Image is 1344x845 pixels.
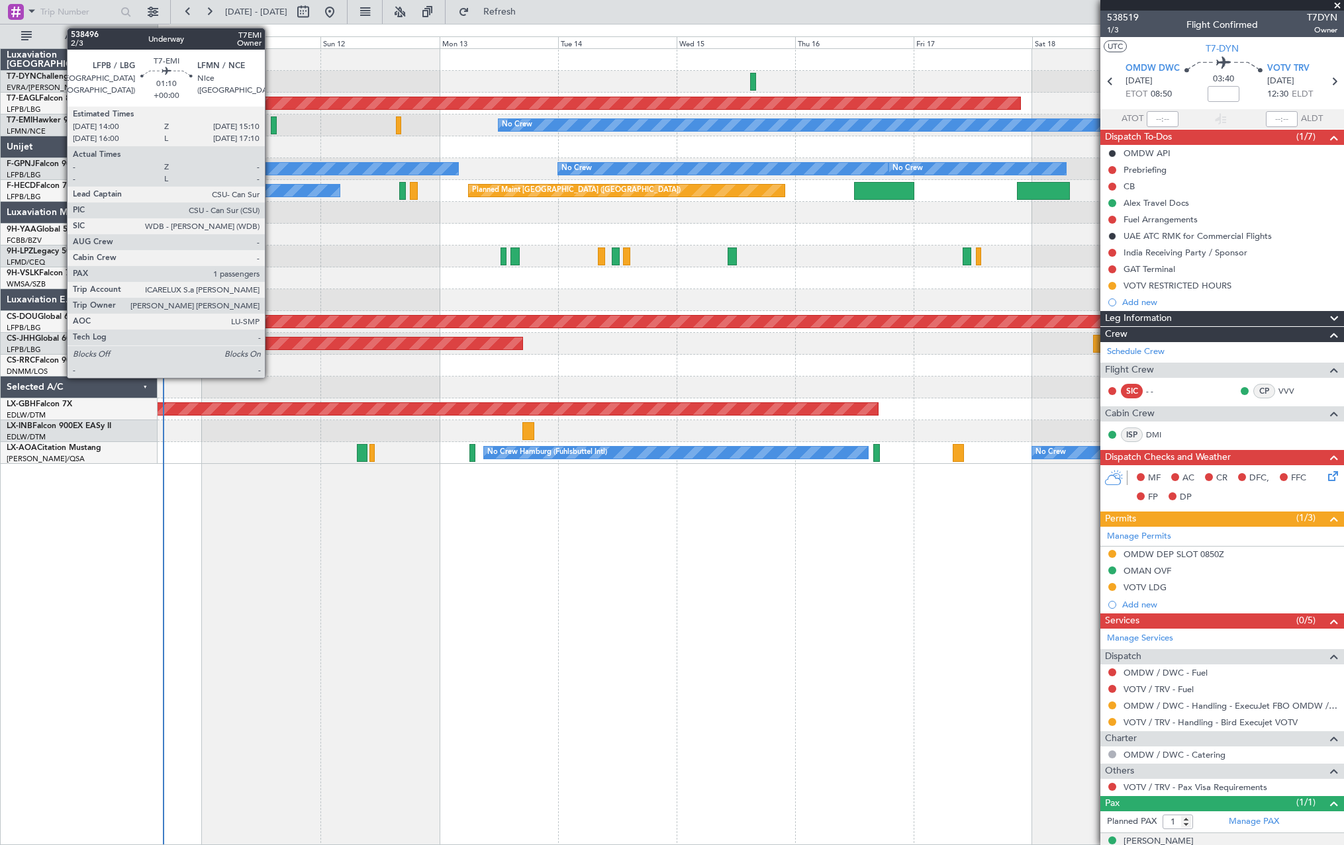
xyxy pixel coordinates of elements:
div: OMDW DEP SLOT 0850Z [1124,549,1224,560]
div: No Crew Hamburg (Fuhlsbuttel Intl) [487,443,607,463]
a: T7-EAGLFalcon 8X [7,95,75,103]
a: T7-EMIHawker 900XP [7,116,87,124]
span: Services [1105,613,1139,629]
div: Add new [1122,599,1337,610]
div: Sun 12 [320,36,439,48]
span: ETOT [1126,88,1147,101]
a: CS-DOUGlobal 6500 [7,313,83,321]
div: No Crew [892,159,923,179]
a: [PERSON_NAME]/QSA [7,454,85,464]
span: Dispatch To-Dos [1105,130,1172,145]
span: DP [1180,491,1192,504]
span: CS-RRC [7,357,35,365]
a: LFPB/LBG [7,345,41,355]
a: Manage Services [1107,632,1173,645]
span: ALDT [1301,112,1323,126]
span: F-GPNJ [7,160,35,168]
span: CR [1216,472,1227,485]
button: All Aircraft [15,26,144,47]
div: Thu 16 [795,36,914,48]
div: [DATE] [160,26,183,38]
span: T7-DYN [7,73,36,81]
a: VOTV / TRV - Pax Visa Requirements [1124,781,1267,793]
a: VOTV / TRV - Handling - Bird Execujet VOTV [1124,717,1298,728]
span: FP [1148,491,1158,504]
span: F-HECD [7,182,36,190]
div: Mon 13 [440,36,558,48]
span: Dispatch Checks and Weather [1105,450,1231,465]
span: CS-JHH [7,335,35,343]
a: DNMM/LOS [7,367,48,377]
a: F-HECDFalcon 7X [7,182,72,190]
span: (1/1) [1296,795,1316,809]
div: UAE ATC RMK for Commercial Flights [1124,230,1272,242]
div: CB [1124,181,1135,192]
div: No Crew [502,115,532,135]
span: Crew [1105,327,1128,342]
span: T7-EMI [7,116,32,124]
a: EVRA/[PERSON_NAME] [7,83,89,93]
a: LFPB/LBG [7,192,41,202]
div: CP [1253,384,1275,398]
span: Charter [1105,731,1137,746]
div: Prebriefing [1124,164,1167,175]
a: WMSA/SZB [7,279,46,289]
span: T7-EAGL [7,95,39,103]
span: AC [1182,472,1194,485]
a: LX-GBHFalcon 7X [7,400,72,408]
a: DMI [1146,429,1176,441]
span: MF [1148,472,1161,485]
a: LFPB/LBG [7,323,41,333]
a: LFPB/LBG [7,105,41,114]
a: LX-AOACitation Mustang [7,444,101,452]
span: 9H-VSLK [7,269,39,277]
div: VOTV RESTRICTED HOURS [1124,280,1231,291]
span: DFC, [1249,472,1269,485]
a: LFPB/LBG [7,170,41,180]
span: 03:40 [1213,73,1234,86]
span: Permits [1105,511,1136,527]
div: VOTV LDG [1124,582,1167,593]
span: All Aircraft [34,32,140,41]
span: 9H-YAA [7,226,36,234]
div: OMDW API [1124,148,1171,159]
span: Dispatch [1105,649,1141,664]
span: Leg Information [1105,311,1172,326]
input: --:-- [1147,111,1178,127]
a: OMDW / DWC - Fuel [1124,667,1208,678]
span: T7DYN [1307,11,1337,24]
div: - - [1146,385,1176,397]
a: OMDW / DWC - Catering [1124,749,1225,760]
a: CS-RRCFalcon 900LX [7,357,85,365]
a: 9H-YAAGlobal 5000 [7,226,81,234]
a: VVV [1278,385,1308,397]
a: VOTV / TRV - Fuel [1124,684,1194,695]
div: No Crew [1035,443,1066,463]
span: Flight Crew [1105,363,1154,378]
a: 9H-LPZLegacy 500 [7,247,75,255]
span: Owner [1307,24,1337,36]
div: No Crew [166,159,197,179]
div: India Receiving Party / Sponsor [1124,247,1247,258]
span: CS-DOU [7,313,38,321]
span: (1/3) [1296,511,1316,525]
span: Cabin Crew [1105,406,1155,422]
a: FCBB/BZV [7,236,42,245]
span: (1/7) [1296,130,1316,144]
span: VOTV TRV [1267,62,1310,75]
div: Add new [1122,296,1337,308]
span: ELDT [1292,88,1313,101]
div: Fuel Arrangements [1124,214,1198,225]
span: 08:50 [1151,88,1172,101]
div: Sat 18 [1032,36,1151,48]
span: Refresh [472,7,528,17]
div: Alex Travel Docs [1124,197,1189,208]
span: 1/3 [1107,24,1139,36]
a: 9H-VSLKFalcon 7X [7,269,75,277]
span: (0/5) [1296,613,1316,627]
span: LX-GBH [7,400,36,408]
button: UTC [1104,40,1127,52]
div: ISP [1121,427,1143,442]
input: Trip Number [40,2,117,22]
span: ATOT [1122,112,1143,126]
